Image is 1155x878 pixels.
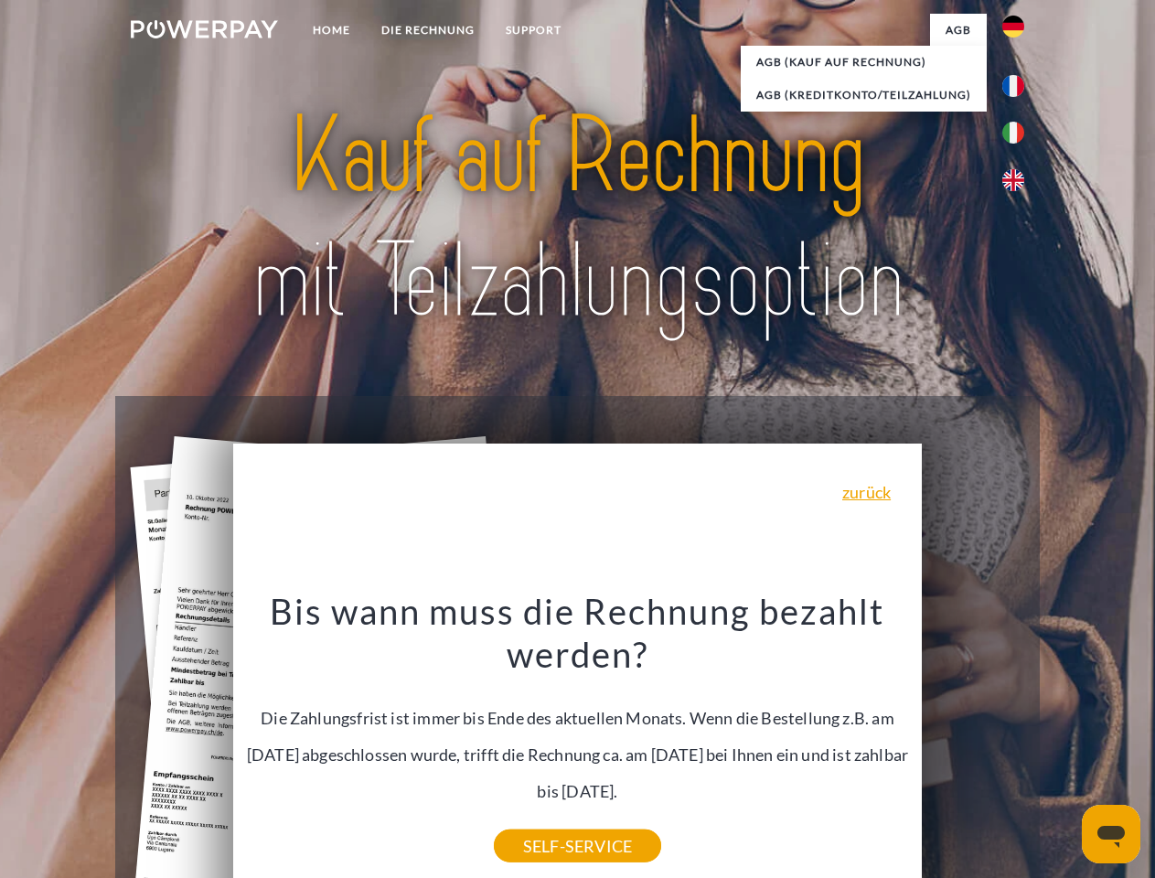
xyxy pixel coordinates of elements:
[741,79,987,112] a: AGB (Kreditkonto/Teilzahlung)
[490,14,577,47] a: SUPPORT
[131,20,278,38] img: logo-powerpay-white.svg
[1082,805,1140,863] iframe: Schaltfläche zum Öffnen des Messaging-Fensters
[1002,16,1024,37] img: de
[1002,122,1024,144] img: it
[1002,169,1024,191] img: en
[842,484,891,500] a: zurück
[244,589,912,677] h3: Bis wann muss die Rechnung bezahlt werden?
[244,589,912,846] div: Die Zahlungsfrist ist immer bis Ende des aktuellen Monats. Wenn die Bestellung z.B. am [DATE] abg...
[366,14,490,47] a: DIE RECHNUNG
[930,14,987,47] a: agb
[1002,75,1024,97] img: fr
[297,14,366,47] a: Home
[175,88,980,350] img: title-powerpay_de.svg
[494,830,661,862] a: SELF-SERVICE
[741,46,987,79] a: AGB (Kauf auf Rechnung)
